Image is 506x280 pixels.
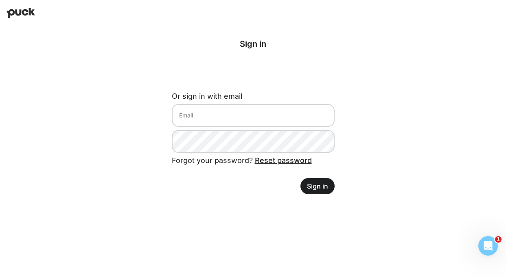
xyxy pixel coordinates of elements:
[495,236,502,243] span: 1
[478,236,498,256] iframe: Intercom live chat
[7,8,35,18] img: Puck home
[172,156,312,165] span: Forgot your password?
[168,63,339,80] iframe: Sign in with Google Button
[255,156,312,165] a: Reset password
[172,39,335,49] div: Sign in
[300,178,335,194] button: Sign in
[172,104,335,127] input: Email
[172,92,242,100] label: Or sign in with email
